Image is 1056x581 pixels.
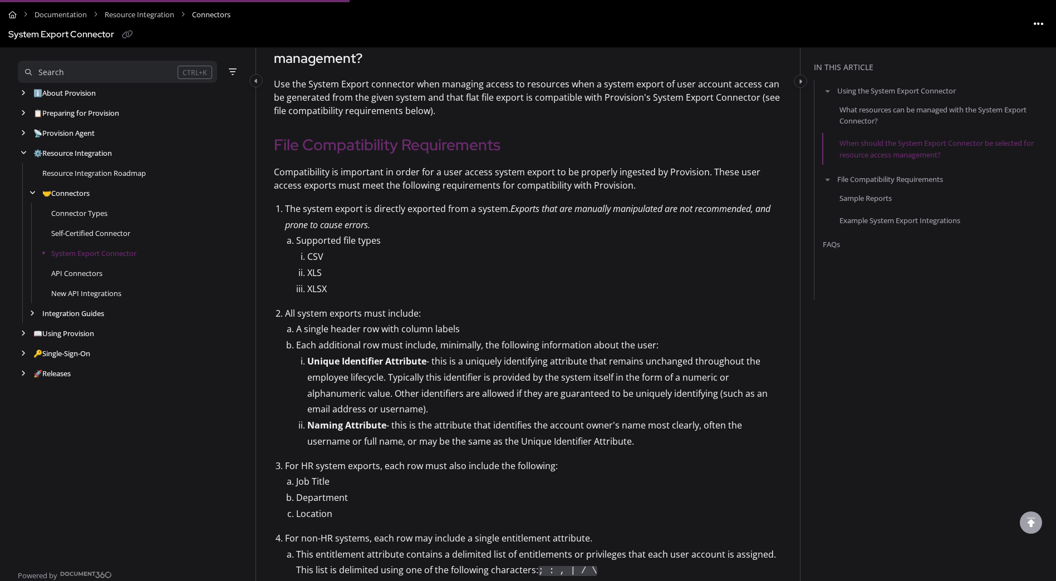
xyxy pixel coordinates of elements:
div: CTRL+K [178,66,212,79]
a: Example System Export Integrations [839,215,960,226]
div: scroll to top [1020,511,1042,534]
a: Connector Types [51,208,107,219]
a: Resource Integration [105,7,174,23]
li: All system exports must include: [285,306,782,450]
div: Search [38,66,64,78]
button: Category toggle [794,75,807,88]
span: 🔑 [33,348,42,358]
li: Supported file types [296,233,782,297]
div: arrow [18,108,29,119]
a: File Compatibility Requirements [837,173,943,184]
span: Powered by [18,570,57,581]
div: arrow [18,368,29,379]
div: arrow [27,188,38,199]
div: System Export Connector [8,27,114,43]
a: Self-Certified Connector [51,228,130,239]
a: Provision Agent [33,127,95,139]
a: Using the System Export Connector [837,85,956,96]
a: About Provision [33,87,96,99]
a: API Connectors [51,268,102,279]
a: FAQs [823,239,840,250]
button: arrow [823,173,833,185]
a: Documentation [35,7,87,23]
span: 🤝 [42,188,51,198]
li: CSV [307,249,782,265]
code: ; : , | / \ [538,566,597,576]
h3: When should the System Export Connector be selected for resource access management? [274,28,782,68]
li: - this is a uniquely identifying attribute that remains unchanged throughout the employee lifecyc... [307,353,782,417]
li: Each additional row must include, minimally, the following information about the user: [296,337,782,450]
a: Releases [33,368,71,379]
a: Powered by Document360 - opens in a new tab [18,568,112,581]
li: Department [296,490,782,506]
span: Connectors [192,7,230,23]
h2: File Compatibility Requirements [274,133,782,156]
li: This entitlement attribute contains a delimited list of entitlements or privileges that each user... [296,546,782,580]
a: Single-Sign-On [33,348,90,359]
strong: Naming Attribute [307,419,386,431]
button: Search [18,61,217,83]
p: Compatibility is important in order for a user access system export to be properly ingested by Pr... [274,165,782,192]
a: Resource Integration [33,147,112,159]
img: Document360 [60,572,112,578]
span: ⚙️ [33,148,42,158]
div: arrow [18,348,29,359]
a: Connectors [42,188,90,199]
li: Location [296,506,782,522]
a: Sample Reports [839,193,892,204]
div: arrow [27,308,38,319]
span: ℹ️ [33,88,42,98]
li: For HR system exports, each row must also include the following: [285,458,782,522]
div: arrow [18,88,29,99]
span: 📖 [33,328,42,338]
a: Home [8,7,17,23]
span: 🚀 [33,368,42,378]
li: XLSX [307,281,782,297]
a: Resource Integration Roadmap [42,168,146,179]
a: Using Provision [33,328,94,339]
div: arrow [18,328,29,339]
a: Preparing for Provision [33,107,119,119]
li: XLS [307,265,782,281]
p: Use the System Export connector when managing access to resources when a system export of user ac... [274,77,782,117]
button: Copy link of [119,26,136,44]
a: What resources can be managed with the System Export Connector? [839,104,1052,126]
strong: Unique Identifier Attribute [307,355,426,367]
li: The system export is directly exported from a system. [285,201,782,297]
button: Article more options [1030,14,1048,32]
div: In this article [814,61,1052,73]
div: arrow [18,148,29,159]
span: 📡 [33,128,42,138]
a: When should the System Export Connector be selected for resource access management? [839,137,1052,160]
button: arrow [823,85,833,97]
a: System Export Connector [51,248,136,259]
button: Category toggle [249,74,263,87]
em: Exports that are manually manipulated are not recommended, and prone to cause errors. [285,203,770,231]
li: - this is the attribute that identifies the account owner's name most clearly, often the username... [307,417,782,450]
a: New API Integrations [51,288,121,299]
div: arrow [18,128,29,139]
span: 📋 [33,108,42,118]
button: Filter [226,65,239,78]
a: Integration Guides [42,308,104,319]
li: Job Title [296,474,782,490]
li: A single header row with column labels [296,321,782,337]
